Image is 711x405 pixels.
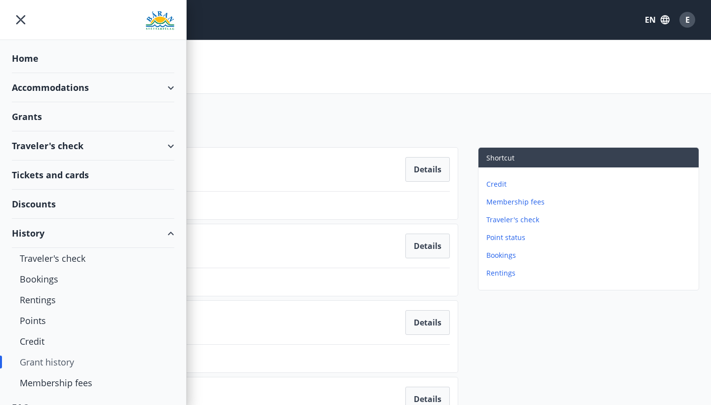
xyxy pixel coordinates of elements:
div: Membership fees [20,372,166,393]
p: Traveler's check [486,215,695,225]
span: E [685,14,690,25]
div: Bookings [20,269,166,289]
button: Details [405,157,450,182]
div: Traveler's check [20,248,166,269]
p: Bookings [486,250,695,260]
div: Credit [20,331,166,352]
button: E [675,8,699,32]
p: Membership fees [486,197,695,207]
div: Grant history [20,352,166,372]
div: Traveler's check [12,131,174,161]
div: Points [20,310,166,331]
div: Grants [12,102,174,131]
button: EN [641,11,673,29]
div: Accommodations [12,73,174,102]
span: Shortcut [486,153,514,162]
div: Tickets and cards [12,161,174,190]
p: Point status [486,233,695,243]
div: Home [12,44,174,73]
p: Rentings [486,268,695,278]
button: Details [405,234,450,258]
div: Discounts [12,190,174,219]
div: History [12,219,174,248]
div: Rentings [20,289,166,310]
img: union_logo [146,11,174,31]
p: Credit [486,179,695,189]
button: Details [405,310,450,335]
button: menu [12,11,30,29]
